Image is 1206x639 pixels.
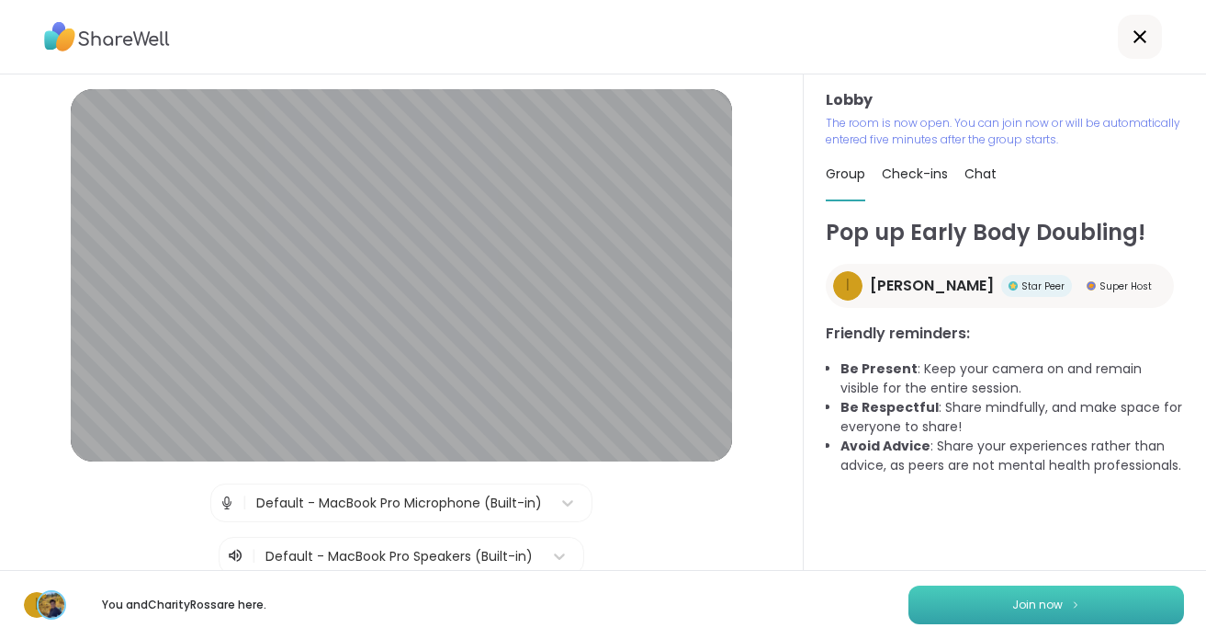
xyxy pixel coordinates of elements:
span: Join now [1012,597,1063,613]
span: | [252,545,256,567]
img: Star Peer [1009,281,1018,291]
p: You and CharityRoss are here. [81,597,287,613]
img: ShareWell Logomark [1070,599,1081,610]
img: Super Host [1087,281,1096,291]
h1: Pop up Early Body Doubling! [826,216,1184,249]
span: Check-ins [882,165,948,183]
img: Microphone [219,485,235,521]
b: Be Present [840,359,918,378]
li: : Share mindfully, and make space for everyone to share! [840,398,1184,437]
div: Default - MacBook Pro Microphone (Built-in) [256,494,542,513]
b: Avoid Advice [840,437,930,455]
li: : Keep your camera on and remain visible for the entire session. [840,359,1184,398]
span: Chat [964,165,997,183]
img: CharityRoss [39,592,64,618]
button: Join now [908,586,1184,624]
span: I [846,274,850,298]
span: Star Peer [1021,280,1065,293]
span: | [242,485,247,521]
h3: Lobby [826,89,1184,111]
b: Be Respectful [840,398,939,416]
span: [PERSON_NAME] [870,275,994,297]
h3: Friendly reminders: [826,323,1184,345]
span: Super Host [1099,280,1152,293]
span: Group [826,165,865,183]
li: : Share your experiences rather than advice, as peers are not mental health professionals. [840,437,1184,475]
img: ShareWell Logo [44,16,170,58]
p: The room is now open. You can join now or will be automatically entered five minutes after the gr... [826,115,1184,148]
span: I [35,593,39,617]
a: I[PERSON_NAME]Star PeerStar PeerSuper HostSuper Host [826,264,1174,308]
